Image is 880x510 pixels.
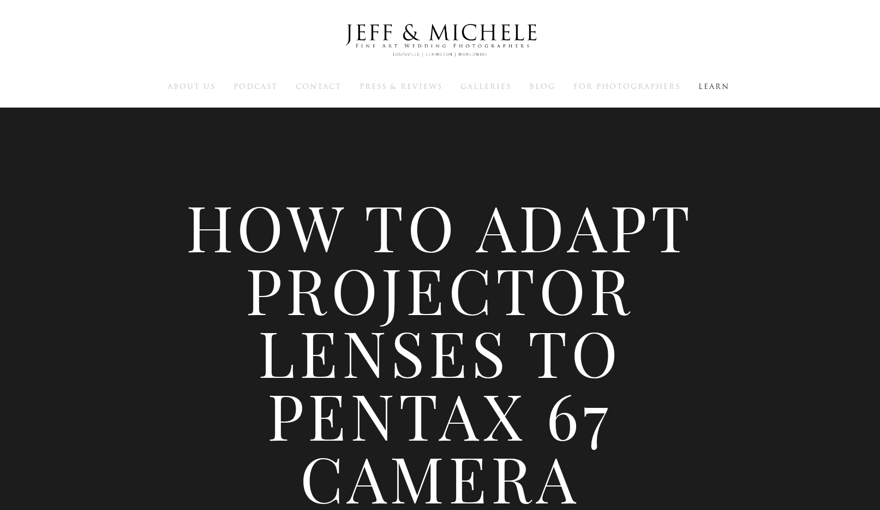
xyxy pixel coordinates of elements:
a: Blog [529,81,555,91]
a: About Us [167,81,215,91]
h1: How to Adapt Projector Lenses to Pentax 67 Camera [178,195,702,509]
span: Learn [698,81,729,92]
img: Louisville Wedding Photographers - Jeff & Michele Wedding Photographers [331,14,549,67]
span: Galleries [460,81,511,92]
span: Blog [529,81,555,92]
a: Learn [698,81,729,91]
a: Press & Reviews [360,81,442,91]
span: About Us [167,81,215,92]
a: Podcast [234,81,278,91]
span: Podcast [234,81,278,92]
a: Galleries [460,81,511,91]
a: For Photographers [573,81,680,91]
span: Contact [296,81,342,92]
span: For Photographers [573,81,680,92]
span: Press & Reviews [360,81,442,92]
a: Contact [296,81,342,91]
